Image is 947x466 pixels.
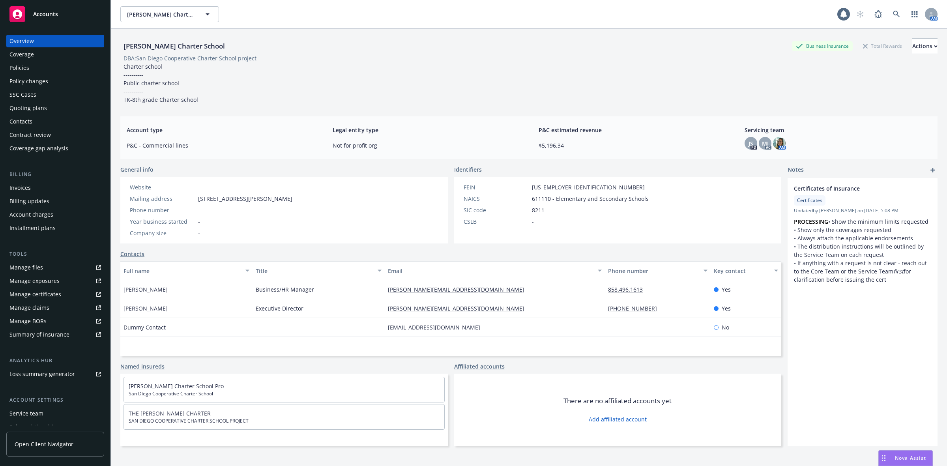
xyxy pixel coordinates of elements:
[198,206,200,214] span: -
[879,451,889,466] div: Drag to move
[608,305,663,312] a: [PHONE_NUMBER]
[722,285,731,294] span: Yes
[6,35,104,47] a: Overview
[6,275,104,287] a: Manage exposures
[608,267,699,275] div: Phone number
[859,41,906,51] div: Total Rewards
[6,75,104,88] a: Policy changes
[9,315,47,328] div: Manage BORs
[788,165,804,175] span: Notes
[127,141,313,150] span: P&C - Commercial lines
[6,222,104,234] a: Installment plans
[388,286,531,293] a: [PERSON_NAME][EMAIL_ADDRESS][DOMAIN_NAME]
[9,208,53,221] div: Account charges
[6,88,104,101] a: SSC Cases
[130,195,195,203] div: Mailing address
[9,421,60,433] div: Sales relationships
[253,261,385,280] button: Title
[589,415,647,423] a: Add affiliated account
[9,328,69,341] div: Summary of insurance
[9,35,34,47] div: Overview
[127,126,313,134] span: Account type
[198,183,200,191] a: -
[124,54,256,62] div: DBA: San Diego Cooperative Charter School project
[127,10,195,19] span: [PERSON_NAME] Charter School
[532,195,649,203] span: 611110 - Elementary and Secondary Schools
[9,407,43,420] div: Service team
[6,396,104,404] div: Account settings
[198,229,200,237] span: -
[6,357,104,365] div: Analytics hub
[124,63,198,103] span: Charter school ---------- Public charter school ---------- TK-8th grade Charter school
[9,75,48,88] div: Policy changes
[385,261,605,280] button: Email
[256,267,373,275] div: Title
[129,417,440,425] span: SAN DIEGO COOPERATIVE CHARTER SCHOOL PROJECT
[9,102,47,114] div: Quoting plans
[15,440,73,448] span: Open Client Navigator
[124,285,168,294] span: [PERSON_NAME]
[532,183,645,191] span: [US_EMPLOYER_IDENTIFICATION_NUMBER]
[130,206,195,214] div: Phone number
[6,208,104,221] a: Account charges
[6,195,104,208] a: Billing updates
[454,362,505,371] a: Affiliated accounts
[889,6,904,22] a: Search
[870,6,886,22] a: Report a Bug
[454,165,482,174] span: Identifiers
[6,170,104,178] div: Billing
[129,390,440,397] span: San Diego Cooperative Charter School
[6,301,104,314] a: Manage claims
[130,229,195,237] div: Company size
[120,165,153,174] span: General info
[608,286,649,293] a: 858.496.1613
[464,183,529,191] div: FEIN
[539,141,725,150] span: $5,196.34
[9,182,31,194] div: Invoices
[711,261,781,280] button: Key contact
[124,267,241,275] div: Full name
[6,288,104,301] a: Manage certificates
[722,323,729,331] span: No
[797,197,822,204] span: Certificates
[256,323,258,331] span: -
[6,368,104,380] a: Loss summary generator
[794,217,931,284] p: • Show the minimum limits requested • Show only the coverages requested • Always attach the appli...
[6,129,104,141] a: Contract review
[794,207,931,214] span: Updated by [PERSON_NAME] on [DATE] 5:08 PM
[124,323,166,331] span: Dummy Contact
[563,396,672,406] span: There are no affiliated accounts yet
[129,382,224,390] a: [PERSON_NAME] Charter School Pro
[6,407,104,420] a: Service team
[6,142,104,155] a: Coverage gap analysis
[120,362,165,371] a: Named insureds
[6,3,104,25] a: Accounts
[6,115,104,128] a: Contacts
[9,195,49,208] div: Billing updates
[6,328,104,341] a: Summary of insurance
[745,126,931,134] span: Servicing team
[130,183,195,191] div: Website
[912,39,938,54] div: Actions
[9,222,56,234] div: Installment plans
[256,285,314,294] span: Business/HR Manager
[388,267,593,275] div: Email
[33,11,58,17] span: Accounts
[124,304,168,313] span: [PERSON_NAME]
[6,48,104,61] a: Coverage
[788,178,938,290] div: Certificates of InsuranceCertificatesUpdatedby [PERSON_NAME] on [DATE] 5:08 PMPROCESSING• Show th...
[714,267,769,275] div: Key contact
[198,195,292,203] span: [STREET_ADDRESS][PERSON_NAME]
[9,48,34,61] div: Coverage
[130,217,195,226] div: Year business started
[9,368,75,380] div: Loss summary generator
[464,217,529,226] div: CSLB
[792,41,853,51] div: Business Insurance
[539,126,725,134] span: P&C estimated revenue
[895,455,926,461] span: Nova Assist
[762,139,769,148] span: MJ
[6,62,104,74] a: Policies
[722,304,731,313] span: Yes
[6,315,104,328] a: Manage BORs
[532,206,545,214] span: 8211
